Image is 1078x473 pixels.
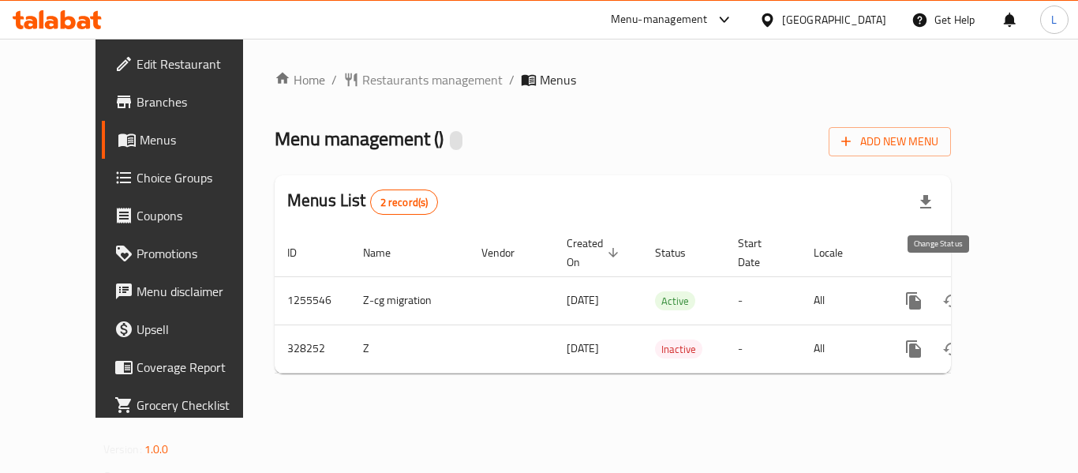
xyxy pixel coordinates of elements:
span: Upsell [137,320,263,339]
a: Coupons [102,197,275,235]
span: ID [287,243,317,262]
div: Total records count [370,190,439,215]
a: Upsell [102,310,275,348]
div: Menu-management [611,10,708,29]
a: Edit Restaurant [102,45,275,83]
span: Vendor [481,243,535,262]
td: Z-cg migration [350,276,469,325]
button: Change Status [933,330,971,368]
a: Choice Groups [102,159,275,197]
span: [DATE] [567,338,599,359]
button: Add New Menu [829,127,951,156]
span: 1.0.0 [144,439,169,460]
span: 2 record(s) [371,195,438,210]
span: Inactive [655,340,702,359]
span: Add New Menu [841,132,938,152]
span: Choice Groups [137,168,263,187]
td: 1255546 [275,276,350,325]
span: Edit Restaurant [137,54,263,73]
span: Menus [140,130,263,149]
table: enhanced table [275,229,1059,374]
a: Branches [102,83,275,121]
span: Coverage Report [137,358,263,377]
a: Coverage Report [102,348,275,386]
a: Promotions [102,235,275,272]
span: Active [655,292,695,310]
span: Promotions [137,244,263,263]
h2: Menus List [287,189,438,215]
span: Locale [814,243,863,262]
td: 328252 [275,325,350,373]
span: Name [363,243,411,262]
nav: breadcrumb [275,70,951,89]
td: All [801,276,882,325]
span: Menu management ( ) [275,121,444,156]
div: Active [655,291,695,310]
span: Menus [540,70,576,89]
td: All [801,325,882,373]
a: Home [275,70,325,89]
button: more [895,330,933,368]
span: Coupons [137,206,263,225]
button: more [895,282,933,320]
span: Restaurants management [362,70,503,89]
span: Start Date [738,234,782,272]
li: / [509,70,515,89]
span: Created On [567,234,623,272]
div: Export file [907,183,945,221]
td: Z [350,325,469,373]
li: / [331,70,337,89]
td: - [725,276,801,325]
span: Status [655,243,706,262]
span: Grocery Checklist [137,396,263,415]
th: Actions [882,229,1059,277]
span: Menu disclaimer [137,282,263,301]
a: Menus [102,121,275,159]
a: Menu disclaimer [102,272,275,310]
a: Grocery Checklist [102,386,275,424]
span: L [1051,11,1057,28]
a: Restaurants management [343,70,503,89]
span: Version: [103,439,142,460]
td: - [725,325,801,373]
div: Inactive [655,340,702,359]
div: [GEOGRAPHIC_DATA] [782,11,886,28]
span: [DATE] [567,290,599,310]
span: Branches [137,92,263,111]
